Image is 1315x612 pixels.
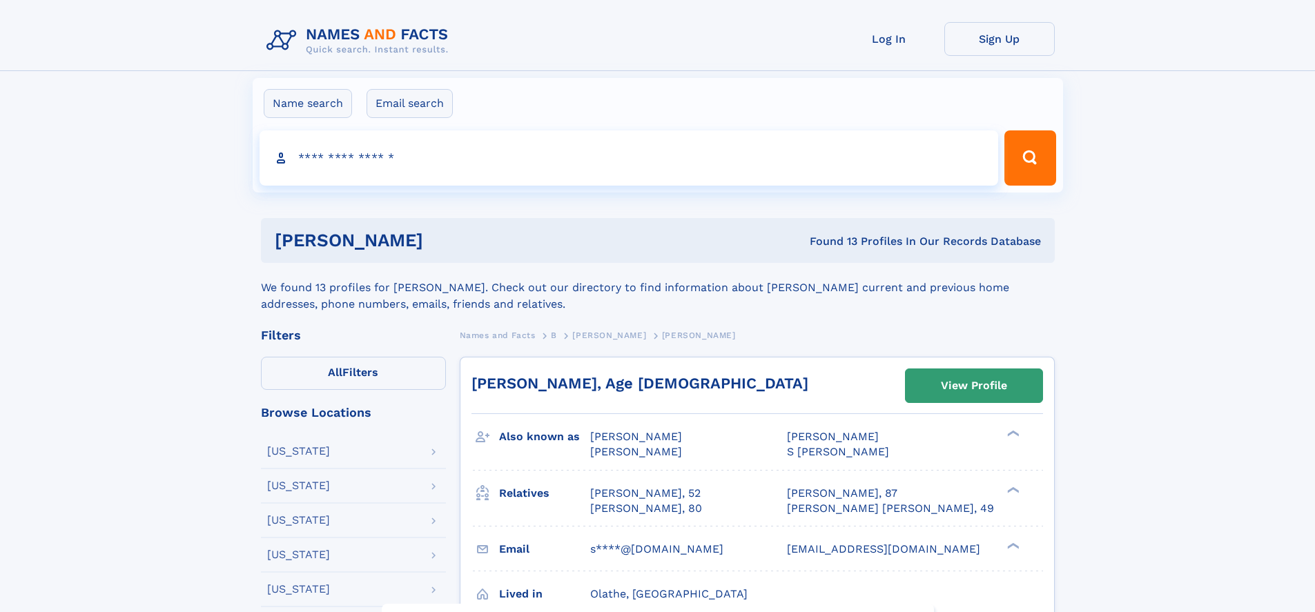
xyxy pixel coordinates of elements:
h3: Email [499,537,590,561]
div: We found 13 profiles for [PERSON_NAME]. Check out our directory to find information about [PERSON... [261,263,1055,313]
a: Sign Up [944,22,1055,56]
div: [US_STATE] [267,446,330,457]
h3: Lived in [499,582,590,606]
span: [PERSON_NAME] [590,445,682,458]
span: All [328,366,342,379]
div: [US_STATE] [267,515,330,526]
input: search input [260,130,999,186]
span: [PERSON_NAME] [787,430,879,443]
a: [PERSON_NAME], 80 [590,501,702,516]
button: Search Button [1004,130,1055,186]
a: B [551,326,557,344]
img: Logo Names and Facts [261,22,460,59]
label: Email search [367,89,453,118]
a: Names and Facts [460,326,536,344]
h3: Relatives [499,482,590,505]
span: Olathe, [GEOGRAPHIC_DATA] [590,587,748,600]
div: [US_STATE] [267,584,330,595]
a: [PERSON_NAME], 52 [590,486,701,501]
div: ❯ [1004,485,1020,494]
div: [US_STATE] [267,549,330,560]
a: Log In [834,22,944,56]
a: [PERSON_NAME], Age [DEMOGRAPHIC_DATA] [471,375,808,392]
a: [PERSON_NAME], 87 [787,486,897,501]
div: [US_STATE] [267,480,330,491]
a: [PERSON_NAME] [572,326,646,344]
h1: [PERSON_NAME] [275,232,616,249]
span: [EMAIL_ADDRESS][DOMAIN_NAME] [787,542,980,555]
span: S [PERSON_NAME] [787,445,889,458]
label: Name search [264,89,352,118]
span: [PERSON_NAME] [662,330,736,340]
a: [PERSON_NAME] [PERSON_NAME], 49 [787,501,994,516]
span: [PERSON_NAME] [572,330,646,340]
div: ❯ [1004,541,1020,550]
a: View Profile [906,369,1042,402]
label: Filters [261,357,446,390]
span: B [551,330,557,340]
div: View Profile [941,370,1007,402]
div: Filters [261,329,446,342]
h3: Also known as [499,425,590,448]
span: [PERSON_NAME] [590,430,682,443]
div: Found 13 Profiles In Our Records Database [616,234,1041,249]
div: Browse Locations [261,406,446,419]
div: ❯ [1004,429,1020,438]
